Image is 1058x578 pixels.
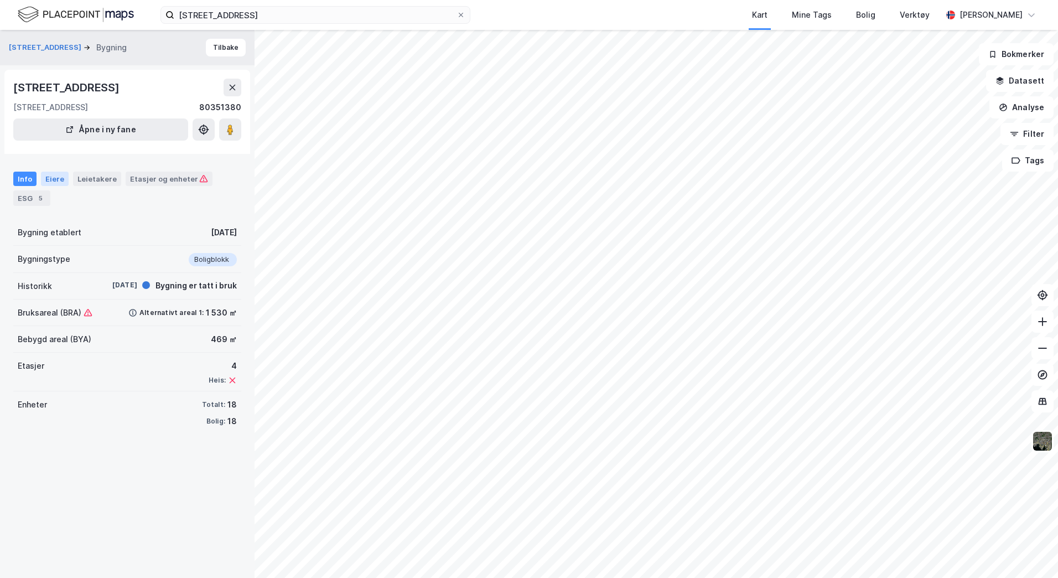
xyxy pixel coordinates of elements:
div: [DATE] [211,226,237,239]
iframe: Chat Widget [1003,525,1058,578]
button: Bokmerker [979,43,1054,65]
div: Kart [752,8,767,22]
button: Analyse [989,96,1054,118]
div: Alternativt areal 1: [139,308,204,317]
div: ESG [13,190,50,206]
div: Bolig [856,8,875,22]
div: Totalt: [202,400,225,409]
div: [PERSON_NAME] [960,8,1023,22]
div: 5 [35,193,46,204]
div: Info [13,172,37,186]
div: Bygning etablert [18,226,81,239]
div: [STREET_ADDRESS] [13,79,122,96]
img: 9k= [1032,431,1053,452]
div: Etasjer og enheter [130,174,208,184]
div: Enheter [18,398,47,411]
div: 18 [227,398,237,411]
div: 1 530 ㎡ [206,306,237,319]
div: Heis: [209,376,226,385]
div: Kontrollprogram for chat [1003,525,1058,578]
button: Tags [1002,149,1054,172]
div: Verktøy [900,8,930,22]
div: 80351380 [199,101,241,114]
button: Tilbake [206,39,246,56]
div: 18 [227,415,237,428]
button: Filter [1000,123,1054,145]
div: Eiere [41,172,69,186]
div: [STREET_ADDRESS] [13,101,88,114]
div: Bygningstype [18,252,70,266]
div: Etasjer [18,359,44,373]
div: Bebygd areal (BYA) [18,333,91,346]
div: Bolig: [206,417,225,426]
div: Mine Tags [792,8,832,22]
button: Åpne i ny fane [13,118,188,141]
div: 4 [209,359,237,373]
img: logo.f888ab2527a4732fd821a326f86c7f29.svg [18,5,134,24]
button: Datasett [986,70,1054,92]
div: Historikk [18,280,52,293]
div: Bygning [96,41,127,54]
div: Leietakere [73,172,121,186]
div: [DATE] [93,280,137,290]
div: Bruksareal (BRA) [18,306,92,319]
div: Bygning er tatt i bruk [155,279,237,292]
button: [STREET_ADDRESS] [9,42,84,53]
div: 469 ㎡ [211,333,237,346]
input: Søk på adresse, matrikkel, gårdeiere, leietakere eller personer [174,7,457,23]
